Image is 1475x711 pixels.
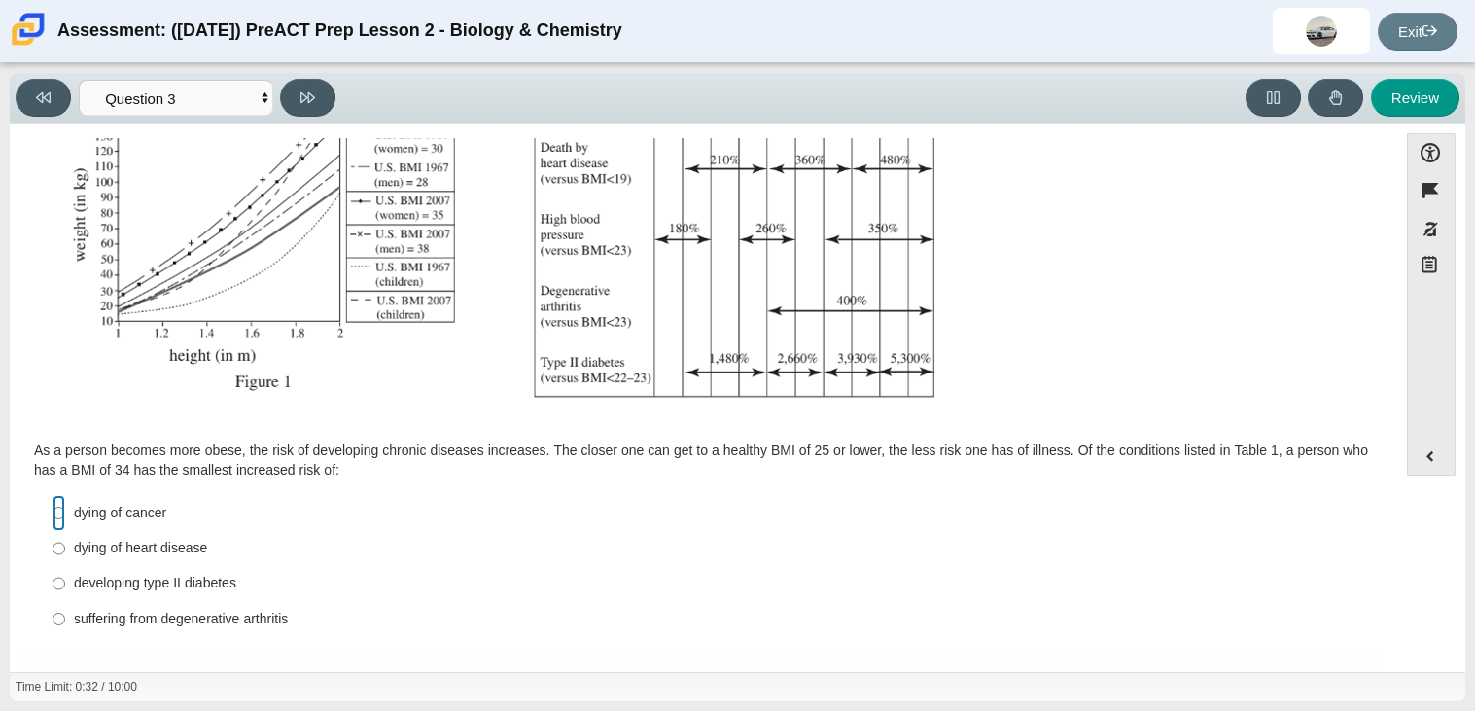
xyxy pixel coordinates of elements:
[1407,133,1456,171] button: Open Accessibility Menu
[74,539,1363,558] div: dying of heart disease
[1308,79,1363,117] button: Raise Your Hand
[1408,438,1455,475] button: Expand menu. Displays the button labels.
[1407,248,1456,288] button: Notepad
[34,442,1373,480] div: As a person becomes more obese, the risk of developing chronic diseases increases. The closer one...
[8,36,49,53] a: Carmen School of Science & Technology
[74,574,1363,593] div: developing type II diabetes
[1407,171,1456,209] button: Flag item
[19,133,1387,665] div: Assessment items
[1371,79,1459,117] button: Review
[1306,16,1337,47] img: santiago.cabreraba.MbJWyv
[1378,13,1457,51] a: Exit
[57,8,622,54] div: Assessment: ([DATE]) PreACT Prep Lesson 2 - Biology & Chemistry
[74,610,1363,629] div: suffering from degenerative arthritis
[1407,210,1456,248] button: Toggle response masking
[8,9,49,50] img: Carmen School of Science & Technology
[16,679,137,695] div: Time Limit: 0:32 / 10:00
[74,504,1363,523] div: dying of cancer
